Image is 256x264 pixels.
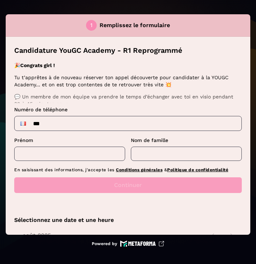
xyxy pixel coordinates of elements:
[16,118,30,129] div: France: + 33
[131,137,168,143] span: Nom de famille
[14,62,240,69] p: 🎉
[90,22,92,28] div: 1
[92,241,117,247] p: Powered by
[164,167,167,172] span: &
[14,74,240,88] p: Tu t’apprêtes à de nouveau réserver ton appel découverte pour candidater à la YOUGC Academy… et o...
[14,45,182,55] p: Candidature YouGC Academy - R1 Reprogrammé
[100,21,170,30] p: Remplissez le formulaire
[92,240,164,247] a: Powered by
[14,93,240,107] p: 💬 Un membre de mon équipe va prendre le temps d’échanger avec toi en visio pendant 30 à 45 minute...
[14,216,242,224] p: Sélectionnez une date et une heure
[20,62,55,68] strong: Congrats girl !
[116,167,162,172] a: Conditions générales
[167,167,228,172] a: Politique de confidentialité
[14,167,242,173] p: En saisissant des informations, j'accepte les
[14,107,68,112] span: Numéro de téléphone
[14,137,33,143] span: Prénom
